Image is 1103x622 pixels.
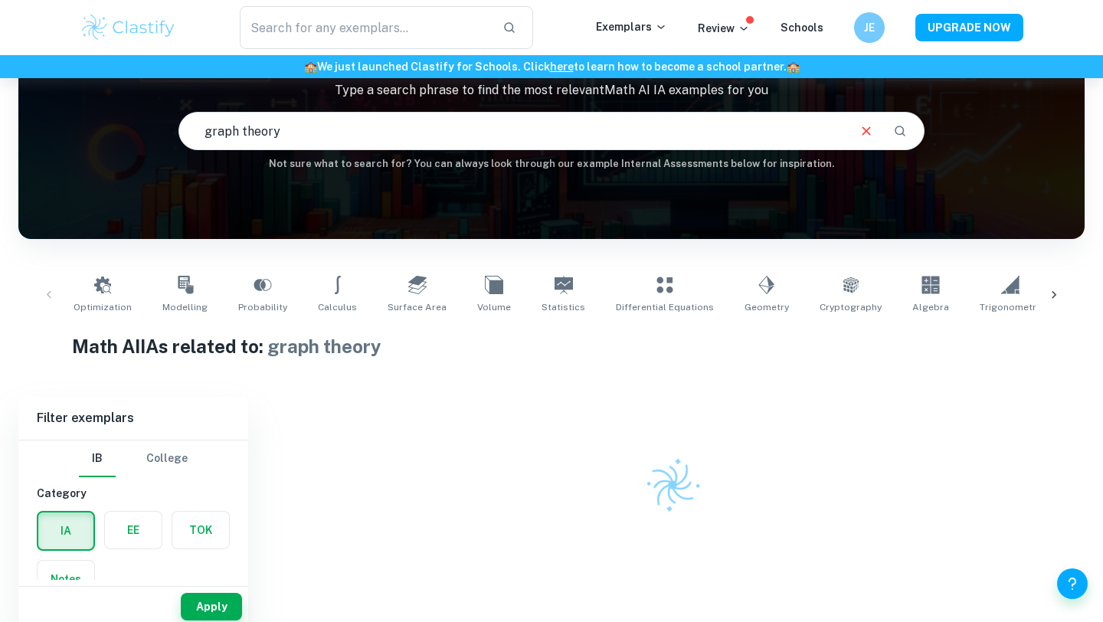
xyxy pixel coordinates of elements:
[781,21,823,34] a: Schools
[38,561,94,597] button: Notes
[912,300,949,314] span: Algebra
[616,300,714,314] span: Differential Equations
[162,300,208,314] span: Modelling
[146,440,188,477] button: College
[861,19,879,36] h6: JE
[74,300,132,314] span: Optimization
[550,61,574,73] a: here
[179,110,846,152] input: E.g. voronoi diagrams, IBD candidates spread, music...
[915,14,1023,41] button: UPGRADE NOW
[596,18,667,35] p: Exemplars
[37,485,230,502] h6: Category
[18,156,1085,172] h6: Not sure what to search for? You can always look through our example Internal Assessments below f...
[267,336,381,357] span: graph theory
[240,6,490,49] input: Search for any exemplars...
[388,300,447,314] span: Surface Area
[854,12,885,43] button: JE
[980,300,1041,314] span: Trigonometry
[1057,568,1088,599] button: Help and Feedback
[820,300,882,314] span: Cryptography
[477,300,511,314] span: Volume
[80,12,177,43] img: Clastify logo
[18,397,248,440] h6: Filter exemplars
[181,593,242,620] button: Apply
[745,300,789,314] span: Geometry
[238,300,287,314] span: Probability
[304,61,317,73] span: 🏫
[318,300,357,314] span: Calculus
[18,81,1085,100] p: Type a search phrase to find the most relevant Math AI IA examples for you
[79,440,116,477] button: IB
[542,300,585,314] span: Statistics
[172,512,229,548] button: TOK
[79,440,188,477] div: Filter type choice
[72,332,1032,360] h1: Math AI IAs related to:
[3,58,1100,75] h6: We just launched Clastify for Schools. Click to learn how to become a school partner.
[38,512,93,549] button: IA
[887,118,913,144] button: Search
[787,61,800,73] span: 🏫
[852,116,881,146] button: Clear
[105,512,162,548] button: EE
[635,447,710,522] img: Clastify logo
[698,20,750,37] p: Review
